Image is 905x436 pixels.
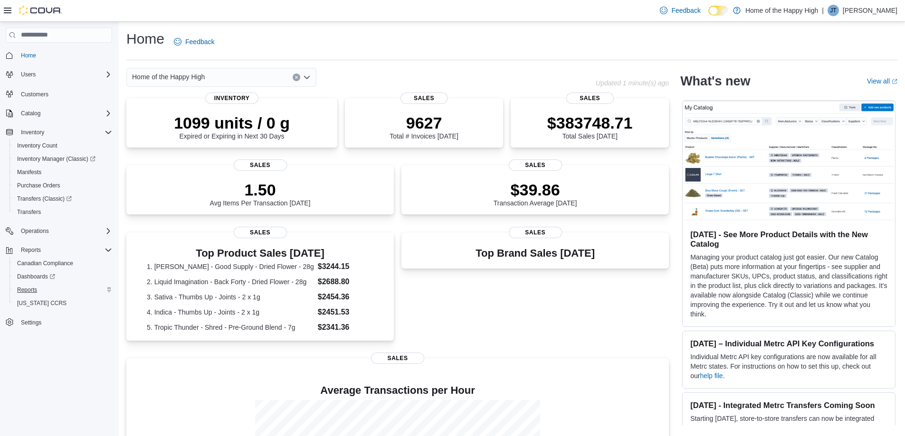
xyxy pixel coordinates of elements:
[234,227,287,238] span: Sales
[690,400,887,410] h3: [DATE] - Integrated Metrc Transfers Coming Soon
[17,299,67,307] span: [US_STATE] CCRS
[170,32,218,51] a: Feedback
[13,271,112,282] span: Dashboards
[10,139,116,152] button: Inventory Count
[17,260,73,267] span: Canadian Compliance
[17,244,45,256] button: Reports
[2,315,116,329] button: Settings
[390,113,458,140] div: Total # Invoices [DATE]
[13,193,76,204] a: Transfers (Classic)
[13,297,70,309] a: [US_STATE] CCRS
[17,316,112,328] span: Settings
[17,168,41,176] span: Manifests
[494,180,577,207] div: Transaction Average [DATE]
[13,180,112,191] span: Purchase Orders
[690,339,887,348] h3: [DATE] – Individual Metrc API Key Configurations
[21,246,41,254] span: Reports
[2,224,116,238] button: Operations
[318,306,373,318] dd: $2451.53
[21,319,41,326] span: Settings
[10,205,116,219] button: Transfers
[303,74,311,81] button: Open list of options
[892,79,897,84] svg: External link
[132,71,205,83] span: Home of the Happy High
[17,208,41,216] span: Transfers
[147,323,314,332] dt: 5. Tropic Thunder - Shred - Pre-Ground Blend - 7g
[17,49,112,61] span: Home
[738,424,766,432] a: Transfers
[2,87,116,101] button: Customers
[126,29,164,48] h1: Home
[830,5,836,16] span: JT
[21,227,49,235] span: Operations
[17,127,112,138] span: Inventory
[17,142,57,149] span: Inventory Count
[2,126,116,139] button: Inventory
[147,262,314,271] dt: 1. [PERSON_NAME] - Good Supply - Dried Flower - 28g
[671,6,700,15] span: Feedback
[17,108,44,119] button: Catalog
[547,113,633,132] p: $383748.71
[10,152,116,166] a: Inventory Manager (Classic)
[318,276,373,288] dd: $2688.80
[690,252,887,319] p: Managing your product catalog just got easier. Our new Catalog (Beta) puts more information at yo...
[147,307,314,317] dt: 4. Indica - Thumbs Up - Joints - 2 x 1g
[13,297,112,309] span: Washington CCRS
[13,167,112,178] span: Manifests
[17,89,52,100] a: Customers
[13,284,41,296] a: Reports
[828,5,839,16] div: Joel Thomas
[6,45,112,354] nav: Complex example
[690,352,887,380] p: Individual Metrc API key configurations are now available for all Metrc states. For instructions ...
[13,206,112,218] span: Transfers
[17,317,45,328] a: Settings
[17,244,112,256] span: Reports
[318,291,373,303] dd: $2454.36
[745,5,818,16] p: Home of the Happy High
[509,159,562,171] span: Sales
[19,6,62,15] img: Cova
[134,385,661,396] h4: Average Transactions per Hour
[13,206,45,218] a: Transfers
[205,93,258,104] span: Inventory
[17,50,40,61] a: Home
[13,140,61,151] a: Inventory Count
[21,91,48,98] span: Customers
[656,1,704,20] a: Feedback
[13,258,77,269] a: Canadian Compliance
[700,372,723,380] a: help file
[400,93,448,104] span: Sales
[234,159,287,171] span: Sales
[10,257,116,270] button: Canadian Compliance
[17,273,55,280] span: Dashboards
[174,113,290,140] div: Expired or Expiring in Next 30 Days
[293,74,300,81] button: Clear input
[596,79,669,87] p: Updated 1 minute(s) ago
[2,243,116,257] button: Reports
[318,322,373,333] dd: $2341.36
[509,227,562,238] span: Sales
[17,195,72,203] span: Transfers (Classic)
[822,5,824,16] p: |
[13,140,112,151] span: Inventory Count
[476,248,595,259] h3: Top Brand Sales [DATE]
[867,77,897,85] a: View allExternal link
[21,71,36,78] span: Users
[10,166,116,179] button: Manifests
[185,37,214,46] span: Feedback
[210,180,311,207] div: Avg Items Per Transaction [DATE]
[17,286,37,294] span: Reports
[147,277,314,287] dt: 2. Liquid Imagination - Back Forty - Dried Flower - 28g
[2,107,116,120] button: Catalog
[2,48,116,62] button: Home
[10,179,116,192] button: Purchase Orders
[371,353,424,364] span: Sales
[17,108,112,119] span: Catalog
[147,248,373,259] h3: Top Product Sales [DATE]
[547,113,633,140] div: Total Sales [DATE]
[13,153,112,165] span: Inventory Manager (Classic)
[21,129,44,136] span: Inventory
[494,180,577,199] p: $39.86
[17,69,39,80] button: Users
